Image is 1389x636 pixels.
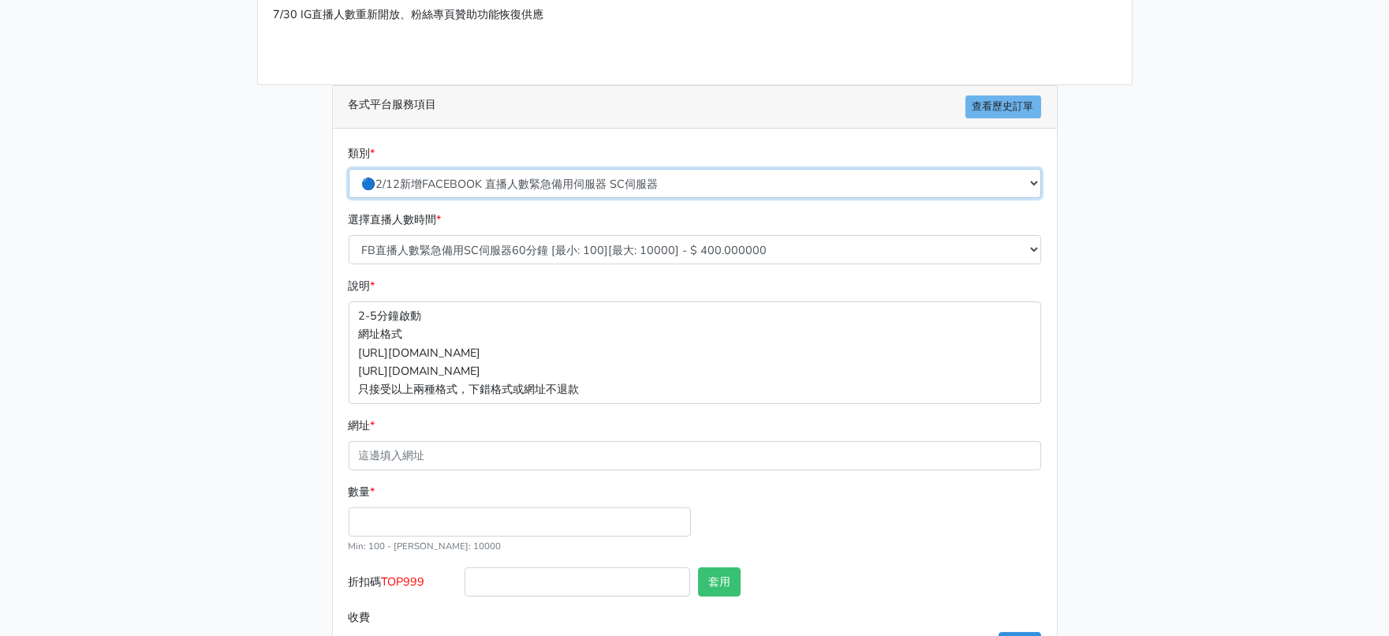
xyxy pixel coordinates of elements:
p: 7/30 IG直播人數重新開放、粉絲專頁贊助功能恢復供應 [274,6,1116,24]
label: 說明 [349,277,375,295]
label: 選擇直播人數時間 [349,211,442,229]
label: 折扣碼 [345,567,461,603]
label: 網址 [349,417,375,435]
input: 這邊填入網址 [349,441,1041,470]
small: Min: 100 - [PERSON_NAME]: 10000 [349,540,502,552]
label: 數量 [349,483,375,501]
div: 各式平台服務項目 [333,86,1057,129]
span: TOP999 [382,574,425,589]
label: 類別 [349,144,375,163]
label: 收費 [345,603,461,632]
a: 查看歷史訂單 [965,95,1041,118]
button: 套用 [698,567,741,597]
p: 2-5分鐘啟動 網址格式 [URL][DOMAIN_NAME] [URL][DOMAIN_NAME] 只接受以上兩種格式，下錯格式或網址不退款 [349,301,1041,403]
